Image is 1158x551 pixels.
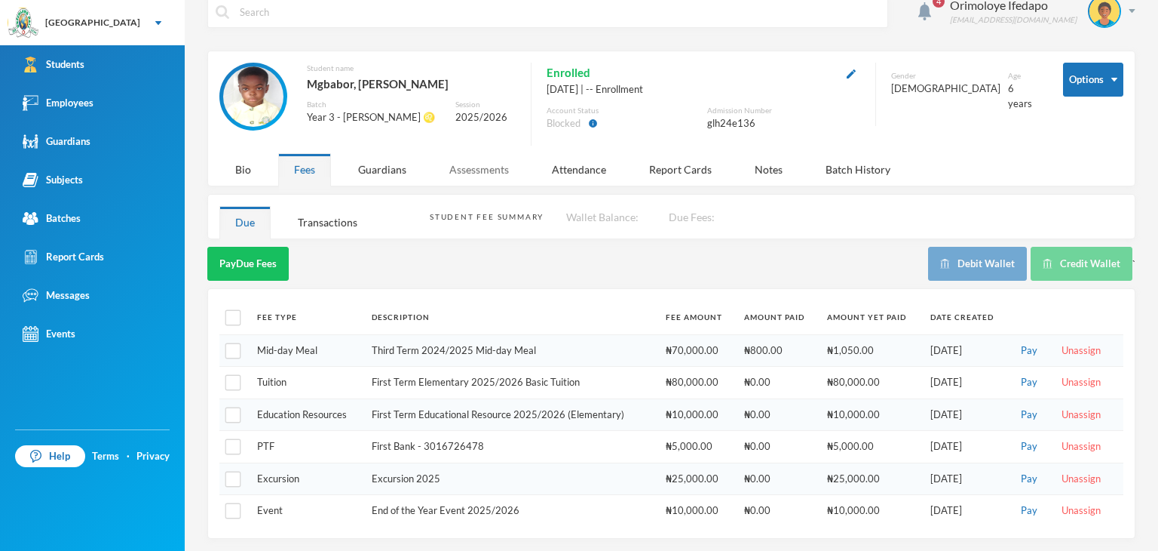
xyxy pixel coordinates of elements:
[364,495,658,527] td: End of the Year Event 2025/2026
[891,70,1000,82] div: Gender
[1057,503,1105,519] button: Unassign
[658,495,737,527] td: ₦10,000.00
[923,367,1009,399] td: [DATE]
[588,119,598,128] i: info
[669,211,715,223] span: Due Fees:
[364,367,658,399] td: First Term Elementary 2025/2026 Basic Tuition
[250,431,365,463] td: PTF
[250,367,365,399] td: Tuition
[891,82,1000,97] div: [DEMOGRAPHIC_DATA]
[23,172,83,188] div: Subjects
[819,495,923,527] td: ₦10,000.00
[737,495,819,527] td: ₦0.00
[547,105,700,116] div: Account Status
[1016,407,1042,423] button: Pay
[250,399,365,431] td: Education Resources
[282,206,373,239] div: Transactions
[430,211,544,223] div: Student Fee Summary
[1008,70,1040,82] div: Age
[658,367,737,399] td: ₦80,000.00
[342,153,422,186] div: Guardians
[455,99,516,110] div: Session
[1031,247,1132,281] button: Credit Wallet
[250,334,365,367] td: Mid-day Meal
[658,300,737,334] th: Fee Amount
[364,399,658,431] td: First Term Educational Resource 2025/2026 (Elementary)
[737,399,819,431] td: ₦0.00
[307,74,516,94] div: Mgbabor, [PERSON_NAME]
[23,288,90,303] div: Messages
[23,249,104,265] div: Report Cards
[219,153,267,186] div: Bio
[923,334,1009,367] td: [DATE]
[250,300,365,334] th: Fee Type
[307,63,516,74] div: Student name
[658,431,737,463] td: ₦5,000.00
[1016,503,1042,519] button: Pay
[923,463,1009,495] td: [DATE]
[923,495,1009,527] td: [DATE]
[1057,343,1105,359] button: Unassign
[536,153,622,186] div: Attendance
[923,431,1009,463] td: [DATE]
[1008,82,1040,111] div: 6 years
[364,334,658,367] td: Third Term 2024/2025 Mid-day Meal
[250,463,365,495] td: Excursion
[737,431,819,463] td: ₦0.00
[23,95,93,111] div: Employees
[810,153,906,186] div: Batch History
[1063,63,1123,97] button: Options
[923,399,1009,431] td: [DATE]
[364,300,658,334] th: Description
[23,211,81,226] div: Batches
[45,16,140,29] div: [GEOGRAPHIC_DATA]
[136,449,170,464] a: Privacy
[23,326,75,342] div: Events
[547,116,581,131] span: Blocked
[658,399,737,431] td: ₦10,000.00
[819,399,923,431] td: ₦10,000.00
[1016,471,1042,488] button: Pay
[923,300,1009,334] th: Date Created
[127,449,130,464] div: ·
[819,334,923,367] td: ₦1,050.00
[707,116,860,131] div: glh24e136
[1057,407,1105,423] button: Unassign
[307,99,443,110] div: Batch
[216,5,229,19] img: search
[364,463,658,495] td: Excursion 2025
[819,463,923,495] td: ₦25,000.00
[737,367,819,399] td: ₦0.00
[23,57,84,72] div: Students
[223,66,283,127] img: STUDENT
[1016,343,1042,359] button: Pay
[278,153,331,186] div: Fees
[250,495,365,527] td: Event
[819,367,923,399] td: ₦80,000.00
[819,300,923,334] th: Amount Yet Paid
[1016,374,1042,391] button: Pay
[633,153,728,186] div: Report Cards
[8,8,38,38] img: logo
[1057,439,1105,455] button: Unassign
[23,134,90,149] div: Guardians
[819,431,923,463] td: ₦5,000.00
[364,431,658,463] td: First Bank - 3016726478
[658,463,737,495] td: ₦25,000.00
[547,63,590,82] span: Enrolled
[737,463,819,495] td: ₦0.00
[307,110,443,125] div: Year 3 - [PERSON_NAME] ♌️
[739,153,798,186] div: Notes
[547,82,860,97] div: [DATE] | -- Enrollment
[455,110,516,125] div: 2025/2026
[928,247,1135,281] div: `
[1057,374,1105,391] button: Unassign
[1016,439,1042,455] button: Pay
[737,334,819,367] td: ₦800.00
[15,445,85,468] a: Help
[737,300,819,334] th: Amount Paid
[433,153,525,186] div: Assessments
[92,449,119,464] a: Terms
[707,105,860,116] div: Admission Number
[219,206,271,239] div: Due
